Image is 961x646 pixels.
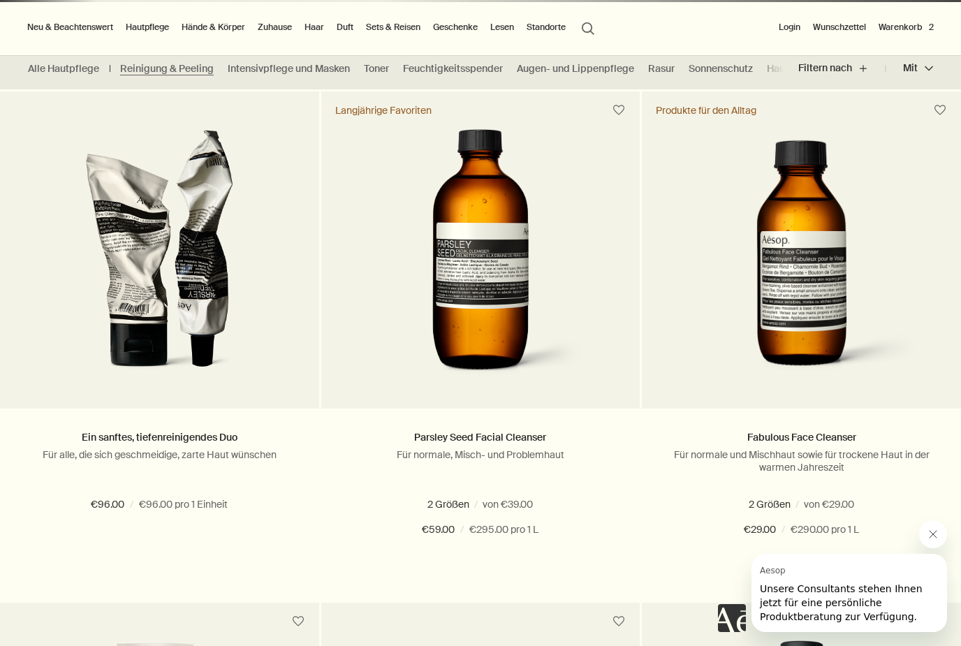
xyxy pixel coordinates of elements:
a: Toner [364,62,389,75]
span: €96.00 [91,497,124,513]
iframe: Nachricht von Aesop schließen [919,520,947,548]
p: Für normale, Misch- und Problemhaut [342,448,619,461]
a: Wunschzettel [810,19,869,36]
a: Lesen [487,19,517,36]
button: Zum Wunschzettel hinzufügen [286,609,311,634]
p: Für normale und Mischhaut sowie für trockene Haut in der warmen Jahreszeit [663,448,940,474]
div: Langjährige Favoriten [335,104,432,117]
a: Zuhause [255,19,295,36]
button: Login [776,19,803,36]
a: Hautpflege [123,19,172,36]
a: Intensivpflege und Masken [228,62,350,75]
span: 200 mL [497,498,539,511]
a: Sets & Reisen [363,19,423,36]
img: Fabulous Face Cleanser in amber glass bottle [675,129,928,388]
span: 100 mL [752,498,792,511]
span: / [130,497,133,513]
a: Hände & Körper [179,19,248,36]
div: Produkte für den Alltag [656,104,756,117]
a: Duft [334,19,356,36]
a: Rasur [648,62,675,75]
button: Zum Wunschzettel hinzufügen [927,98,953,123]
a: Hautpflege-Sets [767,62,843,75]
div: Aesop sagt „Unsere Consultants stehen Ihnen jetzt für eine persönliche Produktberatung zur Verfüg... [718,520,947,632]
a: Augen- und Lippenpflege [517,62,634,75]
img: Purifying Facial Exfoliant Paste and Parlsey Seed Cleansing Masque [45,129,273,388]
span: / [460,522,464,538]
button: Menüpunkt "Suche" öffnen [575,14,601,41]
span: 200 mL [819,498,860,511]
button: Zum Wunschzettel hinzufügen [606,609,631,634]
a: Feuchtigkeitsspender [403,62,503,75]
button: Warenkorb2 [876,19,937,36]
a: Aesop’s Parsley Seed Facial Cleanser in amber bottle; a daily gel cleanser with Lactic Acid to ef... [321,129,640,409]
span: €59.00 [422,522,455,538]
button: Standorte [524,19,568,36]
span: 100 mL [431,498,471,511]
button: Filtern nach [798,52,886,85]
a: Haar [302,19,327,36]
a: Sonnenschutz [689,62,753,75]
a: Parsley Seed Facial Cleanser [414,431,546,443]
a: Ein sanftes, tiefenreinigendes Duo [82,431,237,443]
a: Geschenke [430,19,480,36]
iframe: Kein Inhalt [718,604,746,632]
a: Alle Hautpflege [28,62,99,75]
button: Zum Wunschzettel hinzufügen [606,98,631,123]
button: Neu & Beachtenswert [24,19,116,36]
p: Für alle, die sich geschmeidige, zarte Haut wünschen [21,448,298,461]
button: Mit [886,52,933,85]
a: Fabulous Face Cleanser [747,431,856,443]
iframe: Nachricht von Aesop [751,554,947,632]
img: Aesop’s Parsley Seed Facial Cleanser in amber bottle; a daily gel cleanser with Lactic Acid to ef... [368,129,592,388]
span: €96.00 pro 1 Einheit [139,497,228,513]
span: €295.00 pro 1 L [469,522,538,538]
a: Reinigung & Peeling [120,62,214,75]
a: Fabulous Face Cleanser in amber glass bottle [642,129,961,409]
